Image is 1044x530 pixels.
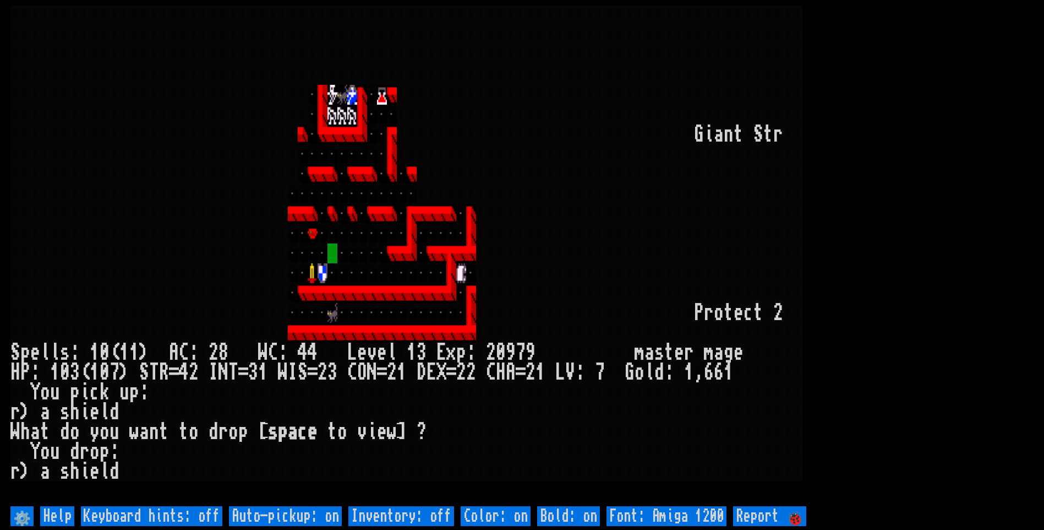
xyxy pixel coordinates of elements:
div: s [268,422,278,442]
div: 7 [516,343,526,363]
div: C [486,363,496,382]
div: 1 [119,343,129,363]
div: d [209,422,218,442]
div: W [278,363,288,382]
div: t [753,303,763,323]
div: N [367,363,377,382]
div: t [664,343,674,363]
div: 7 [110,363,119,382]
div: : [189,343,199,363]
div: P [694,303,704,323]
div: L [347,343,357,363]
div: p [100,442,110,462]
div: p [129,382,139,402]
div: 3 [248,363,258,382]
div: H [10,363,20,382]
div: a [30,422,40,442]
div: e [308,422,318,442]
div: e [377,422,387,442]
div: t [734,125,744,144]
div: T [149,363,159,382]
div: V [565,363,575,382]
div: u [119,382,129,402]
div: r [80,442,90,462]
input: Inventory: off [348,506,454,526]
div: A [506,363,516,382]
div: L [555,363,565,382]
div: i [80,402,90,422]
div: ) [139,343,149,363]
div: = [308,363,318,382]
div: a [714,125,724,144]
div: 3 [327,363,337,382]
div: r [10,402,20,422]
input: Report 🐞 [733,506,806,526]
div: v [367,343,377,363]
div: = [516,363,526,382]
div: s [654,343,664,363]
div: n [724,125,734,144]
div: 2 [466,363,476,382]
div: e [90,402,100,422]
div: 2 [189,363,199,382]
div: = [169,363,179,382]
div: t [159,422,169,442]
div: 4 [298,343,308,363]
div: a [714,343,724,363]
div: W [10,422,20,442]
div: 1 [407,343,417,363]
div: o [228,422,238,442]
div: a [40,402,50,422]
div: a [40,462,50,482]
div: r [218,422,228,442]
div: : [466,343,476,363]
div: : [70,343,80,363]
div: k [100,382,110,402]
div: W [258,343,268,363]
div: 1 [724,363,734,382]
div: x [446,343,456,363]
div: ] [397,422,407,442]
div: g [724,343,734,363]
div: 1 [90,363,100,382]
div: m [704,343,714,363]
div: o [90,442,100,462]
div: e [674,343,684,363]
div: r [10,462,20,482]
div: c [744,303,753,323]
div: A [169,343,179,363]
div: S [10,343,20,363]
div: P [20,363,30,382]
div: l [50,343,60,363]
div: h [20,422,30,442]
div: H [496,363,506,382]
div: d [654,363,664,382]
div: 1 [129,343,139,363]
div: t [724,303,734,323]
div: o [189,422,199,442]
div: , [694,363,704,382]
div: = [377,363,387,382]
div: 2 [209,343,218,363]
div: 9 [506,343,516,363]
div: 0 [100,363,110,382]
div: Y [30,442,40,462]
div: 4 [308,343,318,363]
input: Bold: on [537,506,600,526]
div: o [337,422,347,442]
div: : [278,343,288,363]
div: G [625,363,635,382]
div: 9 [526,343,535,363]
div: C [179,343,189,363]
div: 0 [60,363,70,382]
div: o [635,363,644,382]
div: m [635,343,644,363]
div: l [100,402,110,422]
div: i [80,462,90,482]
div: 8 [218,343,228,363]
div: 2 [486,343,496,363]
input: Keyboard hints: off [81,506,222,526]
div: e [734,303,744,323]
div: r [704,303,714,323]
div: s [60,343,70,363]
